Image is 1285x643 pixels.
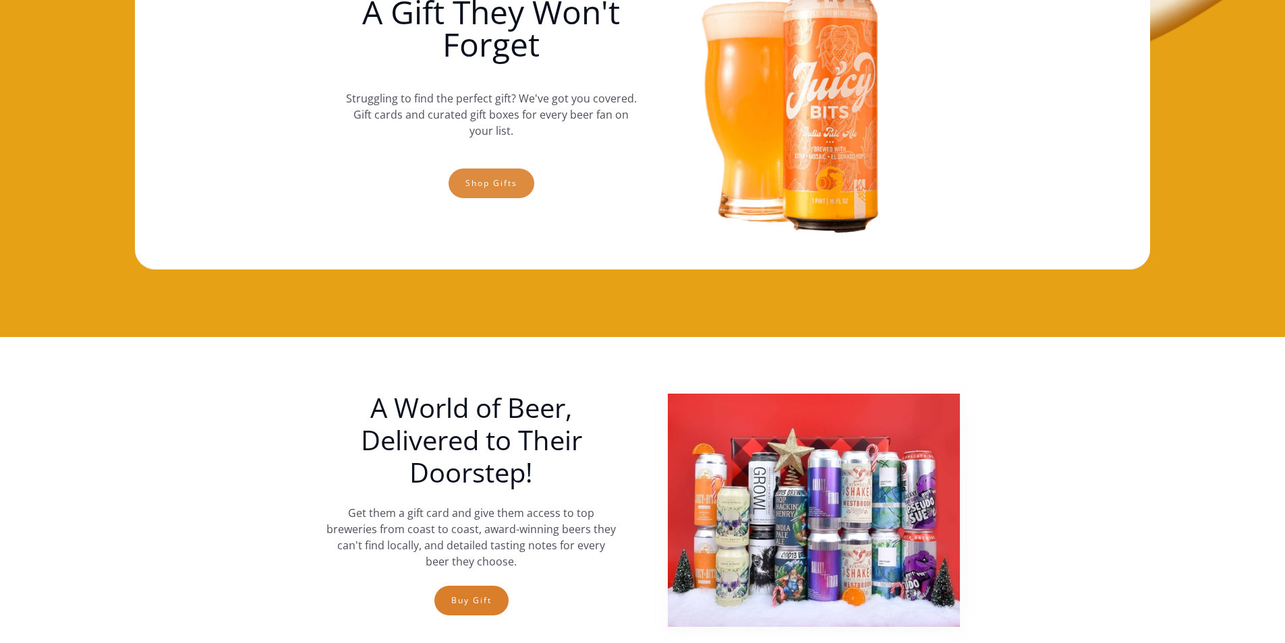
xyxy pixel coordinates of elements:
h1: A World of Beer, Delivered to Their Doorstep! [326,392,617,489]
p: Get them a gift card and give them access to top breweries from coast to coast, award-winning bee... [326,505,617,570]
p: Struggling to find the perfect gift? We've got you covered. Gift cards and curated gift boxes for... [345,77,637,152]
a: Shop gifts [449,169,534,198]
a: Buy Gift [434,586,509,615]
